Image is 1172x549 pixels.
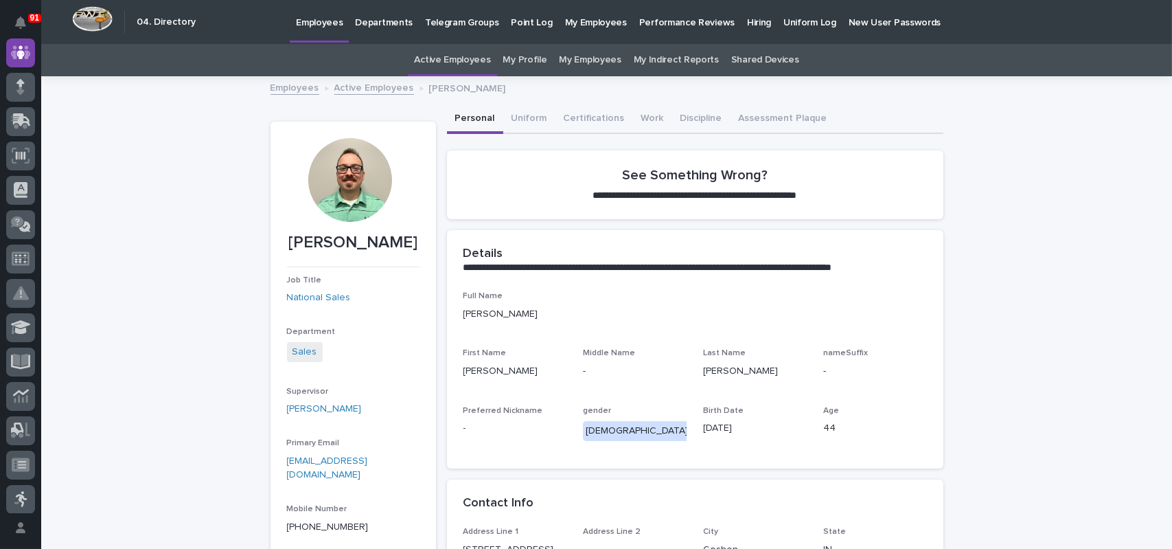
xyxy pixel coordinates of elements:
div: [DEMOGRAPHIC_DATA] [583,421,691,441]
button: Uniform [503,105,555,134]
button: Notifications [6,8,35,37]
a: My Indirect Reports [634,44,719,76]
a: Sales [292,345,317,359]
span: Last Name [703,349,746,357]
p: [PERSON_NAME] [463,307,927,322]
span: Address Line 1 [463,528,519,536]
a: Active Employees [414,44,490,76]
p: 44 [823,421,927,436]
h2: Contact Info [463,496,534,511]
p: - [463,421,567,436]
span: Preferred Nickname [463,407,543,415]
h2: See Something Wrong? [622,167,768,183]
span: First Name [463,349,507,357]
a: My Employees [559,44,621,76]
button: Work [633,105,672,134]
span: nameSuffix [823,349,868,357]
img: Workspace Logo [72,6,113,32]
button: Assessment Plaque [731,105,836,134]
p: - [823,364,927,379]
span: gender [583,407,611,415]
span: State [823,528,846,536]
span: Primary Email [287,439,340,447]
p: [PERSON_NAME] [287,233,420,253]
div: Notifications91 [17,16,35,38]
span: Mobile Number [287,505,347,513]
span: Department [287,328,336,336]
span: Address Line 2 [583,528,641,536]
button: Certifications [555,105,633,134]
span: Birth Date [703,407,744,415]
a: [PHONE_NUMBER] [287,522,369,532]
p: [PERSON_NAME] [703,364,807,379]
button: Discipline [672,105,731,134]
button: Personal [447,105,503,134]
h2: Details [463,247,503,262]
h2: 04. Directory [137,16,196,28]
span: City [703,528,718,536]
a: [PERSON_NAME] [287,402,362,416]
span: Middle Name [583,349,635,357]
a: Shared Devices [731,44,799,76]
a: Active Employees [334,79,414,95]
p: [PERSON_NAME] [429,80,506,95]
span: Supervisor [287,388,329,396]
a: My Profile [503,44,547,76]
p: 91 [30,13,39,23]
span: Full Name [463,292,503,300]
span: Job Title [287,276,322,284]
p: [DATE] [703,421,807,436]
a: Employees [271,79,319,95]
span: Age [823,407,839,415]
a: [EMAIL_ADDRESS][DOMAIN_NAME] [287,456,368,480]
a: National Sales [287,291,351,305]
p: - [583,364,687,379]
p: [PERSON_NAME] [463,364,567,379]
